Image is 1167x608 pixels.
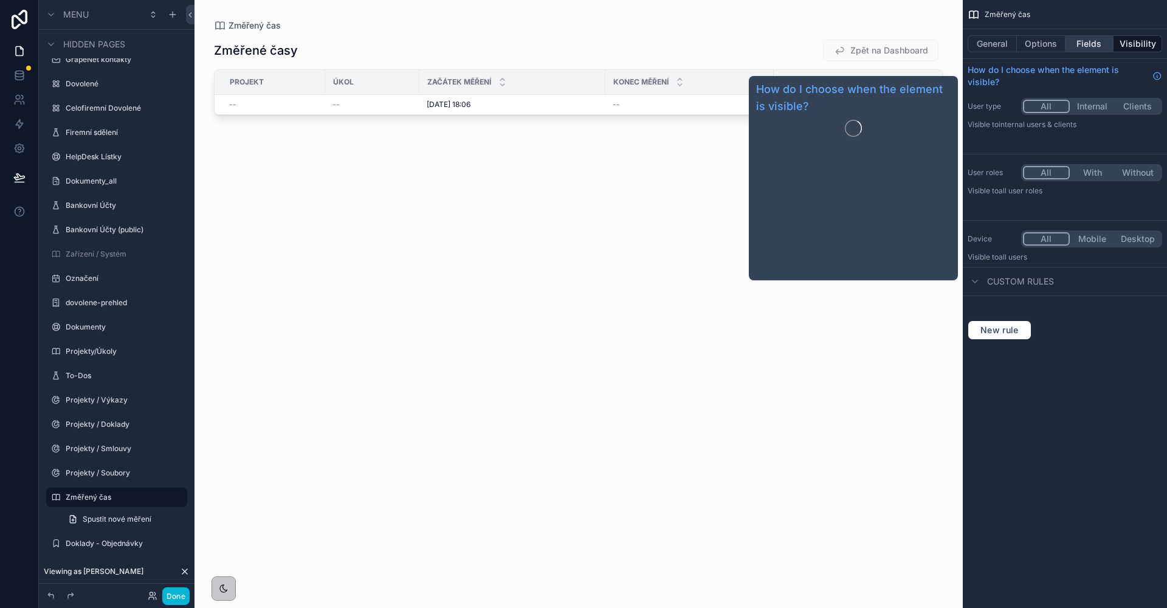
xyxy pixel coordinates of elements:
[987,275,1054,288] span: Custom rules
[999,252,1027,261] span: all users
[66,274,185,283] label: Označení
[968,102,1016,111] label: User type
[230,77,264,87] span: Projekt
[968,35,1017,52] button: General
[756,142,951,275] iframe: Guide
[1070,232,1115,246] button: Mobile
[44,567,143,576] span: Viewing as [PERSON_NAME]
[66,468,185,478] label: Projekty / Soubory
[66,420,185,429] label: Projekty / Doklady
[66,371,185,381] label: To-Dos
[66,225,185,235] label: Bankovní Účty (public)
[613,77,669,87] span: Konec měření
[66,492,180,502] label: Změřený čas
[66,128,185,137] label: Firemní sdělení
[61,510,187,529] a: Spustit nové měření
[968,186,1162,196] p: Visible to
[968,168,1016,178] label: User roles
[66,201,185,210] label: Bankovní Účty
[968,64,1148,88] span: How do I choose when the element is visible?
[66,152,185,162] label: HelpDesk Lístky
[999,120,1076,129] span: Internal users & clients
[66,539,185,548] label: Doklady - Objednávky
[66,444,185,454] label: Projekty / Smlouvy
[968,252,1162,262] p: Visible to
[1115,166,1160,179] button: Without
[1023,232,1070,246] button: All
[999,186,1042,195] span: All user roles
[83,514,151,524] span: Spustit nové měření
[1023,100,1070,113] button: All
[1070,166,1115,179] button: With
[968,64,1162,88] a: How do I choose when the element is visible?
[1114,35,1162,52] button: Visibility
[66,347,185,356] label: Projekty/Úkoly
[985,10,1030,19] span: Změřený čas
[66,298,185,308] label: dovolene-prehled
[968,320,1031,340] button: New rule
[1070,100,1115,113] button: Internal
[427,77,491,87] span: Začátek měření
[968,234,1016,244] label: Device
[968,120,1162,130] p: Visible to
[1115,232,1160,246] button: Desktop
[1017,35,1065,52] button: Options
[1115,100,1160,113] button: Clients
[66,395,185,405] label: Projekty / Výkazy
[976,325,1024,336] span: New rule
[1065,35,1114,52] button: Fields
[756,81,951,115] a: How do I choose when the element is visible?
[66,176,185,186] label: Dokumenty_all
[66,322,185,332] label: Dokumenty
[333,77,354,87] span: Úkol
[1023,166,1070,179] button: All
[66,249,185,259] label: Zařízení / Systém
[162,587,190,605] button: Done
